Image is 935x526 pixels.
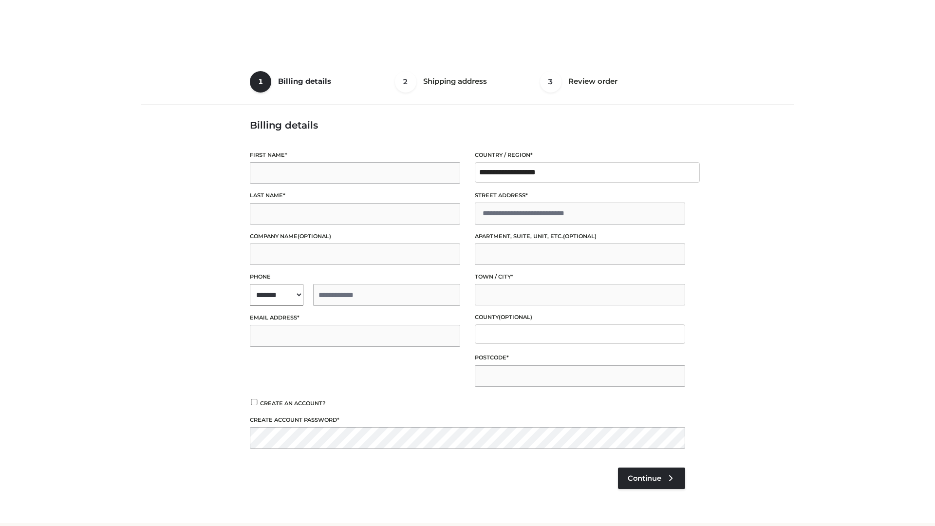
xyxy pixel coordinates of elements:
span: 3 [540,71,561,93]
label: Phone [250,272,460,282]
input: Create an account? [250,399,259,405]
label: Apartment, suite, unit, etc. [475,232,685,241]
span: Create an account? [260,400,326,407]
span: Review order [568,76,617,86]
span: Shipping address [423,76,487,86]
a: Continue [618,468,685,489]
label: Last name [250,191,460,200]
label: First name [250,150,460,160]
span: (optional) [298,233,331,240]
span: 2 [395,71,416,93]
span: (optional) [499,314,532,320]
label: Street address [475,191,685,200]
label: Town / City [475,272,685,282]
label: Create account password [250,415,685,425]
span: Billing details [278,76,331,86]
span: (optional) [563,233,597,240]
label: Email address [250,313,460,322]
label: Postcode [475,353,685,362]
label: Company name [250,232,460,241]
h3: Billing details [250,119,685,131]
span: 1 [250,71,271,93]
label: Country / Region [475,150,685,160]
label: County [475,313,685,322]
span: Continue [628,474,661,483]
